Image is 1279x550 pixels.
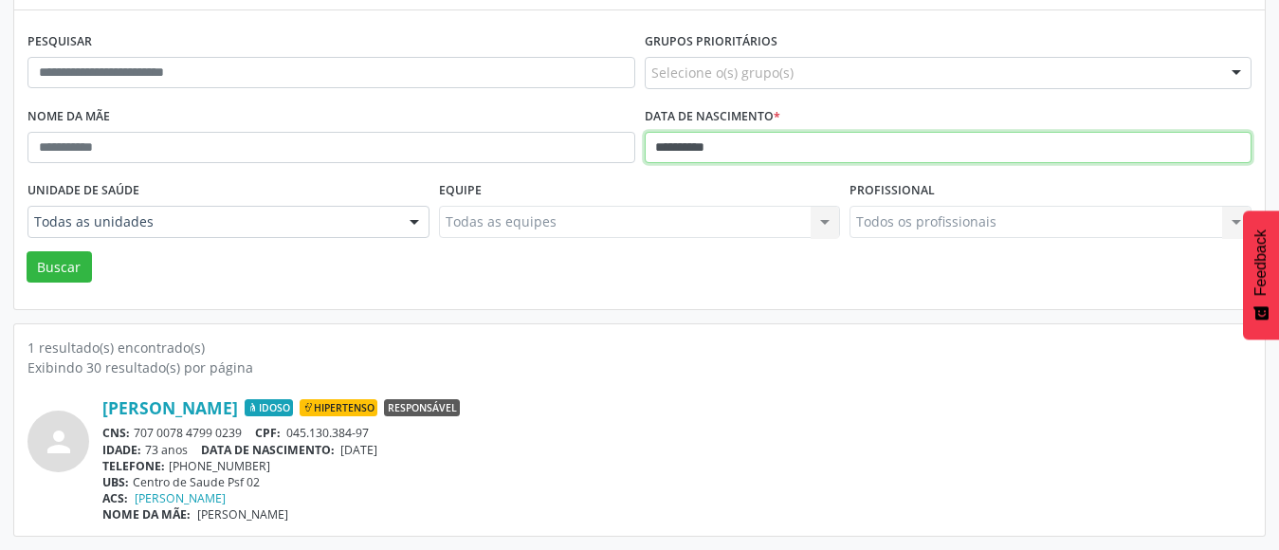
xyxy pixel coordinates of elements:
span: CPF: [255,425,281,441]
span: IDADE: [102,442,141,458]
span: NOME DA MÃE: [102,506,191,522]
span: TELEFONE: [102,458,165,474]
span: Idoso [245,399,293,416]
div: Exibindo 30 resultado(s) por página [27,357,1252,377]
span: [DATE] [340,442,377,458]
span: Feedback [1252,229,1270,296]
div: 707 0078 4799 0239 [102,425,1252,441]
label: Unidade de saúde [27,176,139,206]
label: Equipe [439,176,482,206]
label: Pesquisar [27,27,92,57]
a: [PERSON_NAME] [135,490,226,506]
button: Buscar [27,251,92,284]
span: Selecione o(s) grupo(s) [651,63,794,82]
label: Profissional [850,176,935,206]
label: Data de nascimento [645,102,780,132]
i: person [42,425,76,459]
div: Centro de Saude Psf 02 [102,474,1252,490]
span: UBS: [102,474,129,490]
span: 045.130.384-97 [286,425,369,441]
div: 73 anos [102,442,1252,458]
span: Hipertenso [300,399,377,416]
a: [PERSON_NAME] [102,397,238,418]
button: Feedback - Mostrar pesquisa [1243,211,1279,339]
span: Responsável [384,399,460,416]
label: Nome da mãe [27,102,110,132]
div: [PHONE_NUMBER] [102,458,1252,474]
div: 1 resultado(s) encontrado(s) [27,338,1252,357]
label: Grupos prioritários [645,27,777,57]
span: [PERSON_NAME] [197,506,288,522]
span: DATA DE NASCIMENTO: [201,442,335,458]
span: Todas as unidades [34,212,391,231]
span: CNS: [102,425,130,441]
span: ACS: [102,490,128,506]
